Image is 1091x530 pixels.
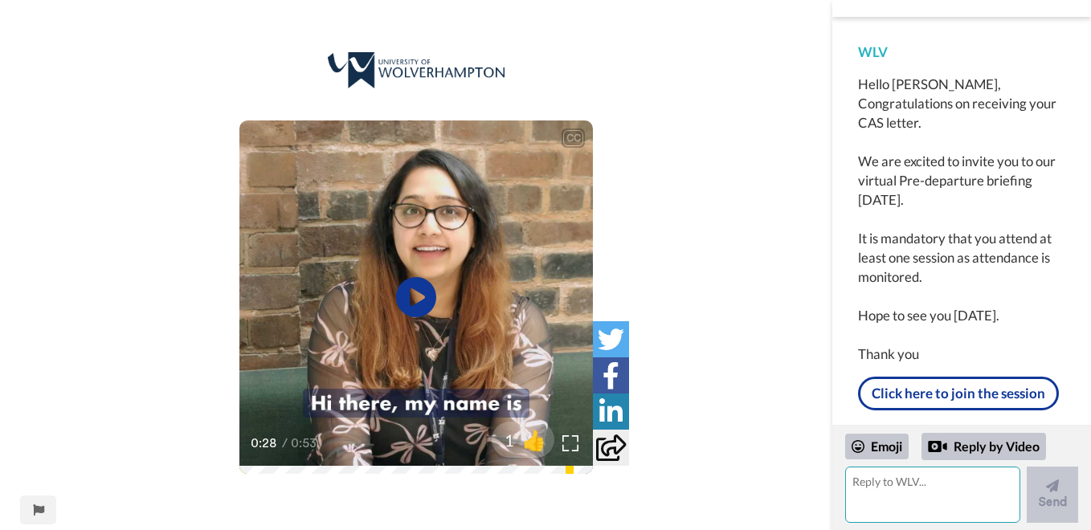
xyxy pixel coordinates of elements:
button: Send [1027,467,1078,523]
div: Hello [PERSON_NAME], Congratulations on receiving your CAS letter. We are excited to invite you t... [858,75,1065,364]
span: / [282,434,288,453]
div: Emoji [845,434,909,459]
div: Reply by Video [921,433,1046,460]
span: 👍 [514,427,554,453]
button: 1👍 [492,422,554,458]
a: Click here to join the session [858,377,1059,410]
div: Reply by Video [928,437,947,456]
span: 0:28 [251,434,279,453]
div: CC [563,130,583,146]
span: 1 [492,429,514,451]
span: 0:53 [291,434,319,453]
img: 0a2bfc76-1499-422d-ad4e-557cedd87c03 [328,52,505,89]
div: WLV [858,43,1065,62]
